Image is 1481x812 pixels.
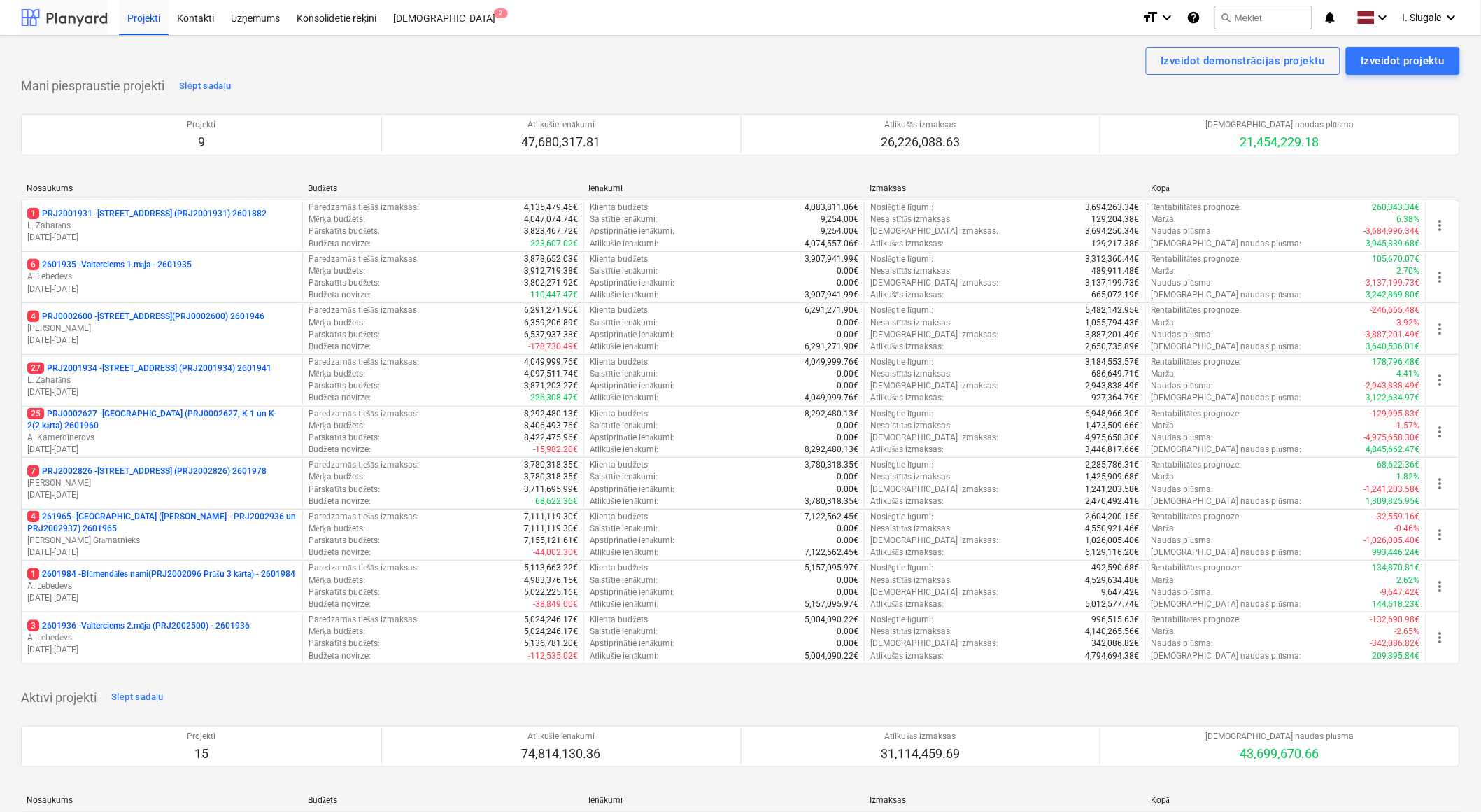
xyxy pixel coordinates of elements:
p: 7,122,562.45€ [805,511,858,523]
div: Budžets [308,183,578,194]
p: Pārskatīts budžets : [309,277,380,289]
p: 7,111,119.30€ [524,523,578,535]
p: 3,871,203.27€ [524,380,578,392]
p: -0.46% [1395,523,1420,535]
span: more_vert [1432,475,1449,492]
p: 3,907,941.99€ [805,289,858,301]
div: 25PRJ0002627 -[GEOGRAPHIC_DATA] (PRJ0002627, K-1 un K-2(2.kārta) 2601960A. Kamerdinerovs[DATE]-[D... [27,408,297,456]
p: Marža : [1152,213,1177,225]
p: Mērķa budžets : [309,265,365,277]
p: L. Zaharāns [27,220,297,232]
p: 3,780,318.35€ [524,471,578,483]
p: [DEMOGRAPHIC_DATA] izmaksas : [870,225,998,237]
p: 927,364.79€ [1092,392,1140,404]
p: Atlikušās izmaksas [881,119,960,131]
p: Klienta budžets : [590,408,650,420]
p: 4,975,658.30€ [1086,432,1140,444]
p: -3,137,199.73€ [1364,277,1420,289]
p: 261965 - [GEOGRAPHIC_DATA] ([PERSON_NAME] - PRJ2002936 un PRJ2002937) 2601965 [27,511,297,535]
span: more_vert [1432,578,1449,595]
p: 2,285,786.31€ [1086,459,1140,471]
p: 3,137,199.73€ [1086,277,1140,289]
span: more_vert [1432,269,1449,286]
p: Atlikušās izmaksas : [870,341,944,353]
p: Naudas plūsma : [1152,484,1214,496]
p: -178,730.49€ [528,341,578,353]
p: Pārskatīts budžets : [309,432,380,444]
p: Noslēgtie līgumi : [870,459,934,471]
p: [PERSON_NAME] Grāmatnieks [27,535,297,547]
p: Atlikušie ienākumi : [590,341,659,353]
p: -1.57% [1395,420,1420,432]
p: 2,604,200.15€ [1086,511,1140,523]
p: [DEMOGRAPHIC_DATA] naudas plūsma : [1152,341,1302,353]
span: more_vert [1432,526,1449,543]
p: 105,670.07€ [1373,253,1420,265]
p: 68,622.36€ [535,496,578,507]
p: Pārskatīts budžets : [309,484,380,496]
p: 110,447.47€ [530,289,578,301]
p: 47,680,317.81 [522,134,601,150]
p: Naudas plūsma : [1152,225,1214,237]
p: 0.00€ [837,265,858,277]
p: -32,559.16€ [1375,511,1420,523]
p: 6,948,966.30€ [1086,408,1140,420]
p: Saistītie ienākumi : [590,368,658,380]
p: [DATE] - [DATE] [27,444,297,456]
p: Saistītie ienākumi : [590,265,658,277]
p: 3,694,250.34€ [1086,225,1140,237]
p: 223,607.02€ [530,238,578,250]
p: 0.00€ [837,380,858,392]
p: Paredzamās tiešās izmaksas : [309,408,418,420]
p: Naudas plūsma : [1152,329,1214,341]
p: 665,072.19€ [1092,289,1140,301]
p: Saistītie ienākumi : [590,213,658,225]
p: [DATE] - [DATE] [27,335,297,346]
p: 129,217.38€ [1092,238,1140,250]
p: 4,845,662.47€ [1366,444,1420,456]
p: 0.00€ [837,317,858,329]
button: Izveidot projektu [1346,47,1460,75]
div: 62601935 -Valterciems 1.māja - 2601935A. Lebedevs[DATE]-[DATE] [27,259,297,295]
i: keyboard_arrow_down [1158,9,1175,26]
p: Nesaistītās izmaksas : [870,420,953,432]
p: 2,943,838.49€ [1086,380,1140,392]
span: 1 [27,568,39,580]
p: 8,406,493.76€ [524,420,578,432]
p: Atlikušie ienākumi : [590,238,659,250]
p: -2,943,838.49€ [1364,380,1420,392]
p: Noslēgtie līgumi : [870,356,934,368]
span: 3 [27,620,39,631]
p: Marža : [1152,523,1177,535]
span: 7 [27,465,39,477]
p: A. Lebedevs [27,580,297,592]
p: Mērķa budžets : [309,420,365,432]
p: 6,291,271.90€ [805,341,858,353]
span: 2 [494,8,508,18]
div: Slēpt sadaļu [111,689,164,706]
p: PRJ2001934 - [STREET_ADDRESS] (PRJ2001934) 2601941 [27,363,271,374]
p: Paredzamās tiešās izmaksas : [309,356,418,368]
p: [DEMOGRAPHIC_DATA] naudas plūsma : [1152,392,1302,404]
span: more_vert [1432,629,1449,646]
p: -3,684,996.34€ [1364,225,1420,237]
p: Budžeta novirze : [309,238,370,250]
p: 6,359,206.89€ [524,317,578,329]
p: 3,780,318.35€ [805,496,858,507]
span: more_vert [1432,372,1449,388]
p: Atlikušās izmaksas : [870,392,944,404]
i: keyboard_arrow_down [1375,9,1391,26]
p: [PERSON_NAME] [27,477,297,489]
p: 4,083,811.06€ [805,202,858,213]
p: Rentabilitātes prognoze : [1152,511,1242,523]
p: 3,802,271.92€ [524,277,578,289]
p: 0.00€ [837,484,858,496]
p: -3.92% [1395,317,1420,329]
p: Mērķa budžets : [309,368,365,380]
p: 1,473,509.66€ [1086,420,1140,432]
p: 4,049,999.76€ [524,356,578,368]
p: 21,454,229.18 [1206,134,1354,150]
p: Rentabilitātes prognoze : [1152,253,1242,265]
p: Atlikušie ienākumi : [590,289,659,301]
p: Nesaistītās izmaksas : [870,317,953,329]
